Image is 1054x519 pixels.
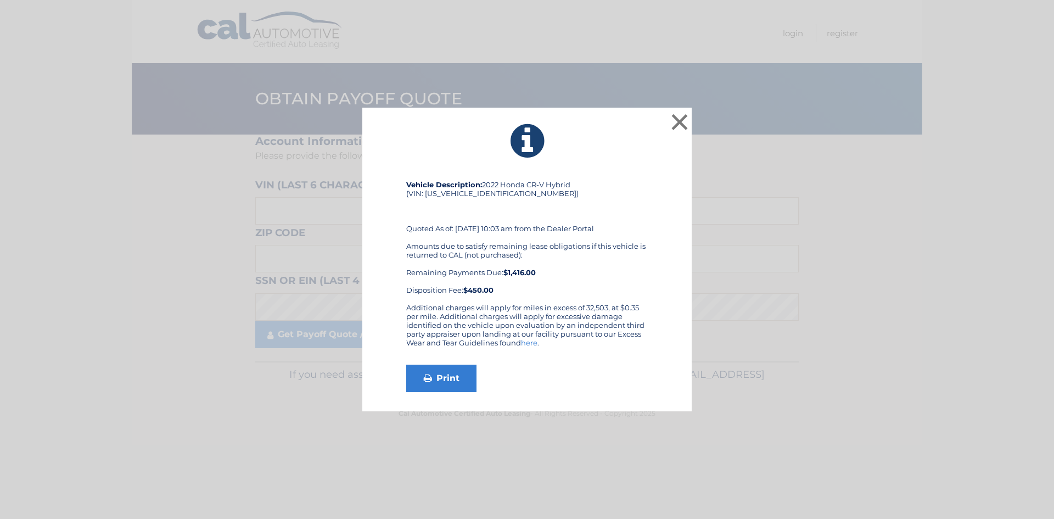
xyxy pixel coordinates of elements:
a: here [521,338,537,347]
strong: Vehicle Description: [406,180,482,189]
button: × [669,111,691,133]
strong: $450.00 [463,286,494,294]
div: Additional charges will apply for miles in excess of 32,503, at $0.35 per mile. Additional charge... [406,303,648,356]
a: Print [406,365,476,392]
div: Amounts due to satisfy remaining lease obligations if this vehicle is returned to CAL (not purcha... [406,242,648,294]
div: 2022 Honda CR-V Hybrid (VIN: [US_VEHICLE_IDENTIFICATION_NUMBER]) Quoted As of: [DATE] 10:03 am fr... [406,180,648,303]
b: $1,416.00 [503,268,536,277]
